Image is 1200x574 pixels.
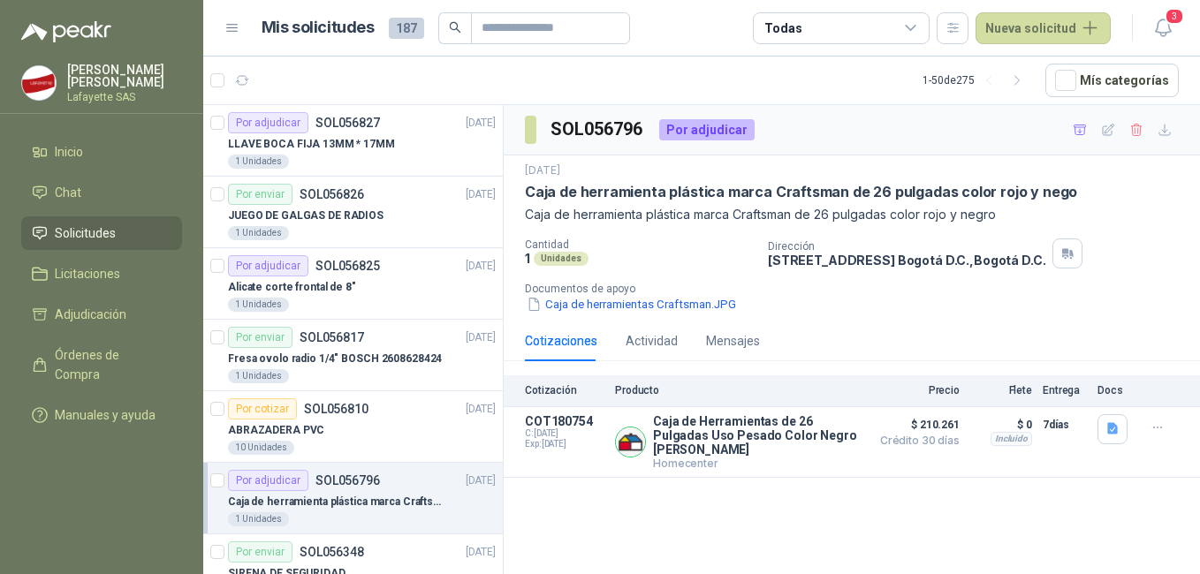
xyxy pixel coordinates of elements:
[228,155,289,169] div: 1 Unidades
[315,117,380,129] p: SOL056827
[923,66,1031,94] div: 1 - 50 de 275
[1045,64,1179,97] button: Mís categorías
[466,258,496,275] p: [DATE]
[228,441,294,455] div: 10 Unidades
[466,544,496,561] p: [DATE]
[55,142,83,162] span: Inicio
[525,238,754,251] p: Cantidad
[871,414,960,435] span: $ 210.261
[525,162,560,179] p: [DATE]
[203,105,503,177] a: Por adjudicarSOL056827[DATE] LLAVE BOCA FIJA 13MM * 17MM1 Unidades
[764,19,801,38] div: Todas
[228,279,356,296] p: Alicate corte frontal de 8"
[871,384,960,397] p: Precio
[228,512,289,526] div: 1 Unidades
[768,253,1045,268] p: [STREET_ADDRESS] Bogotá D.C. , Bogotá D.C.
[203,177,503,248] a: Por enviarSOL056826[DATE] JUEGO DE GALGAS DE RADIOS1 Unidades
[991,432,1032,446] div: Incluido
[525,414,604,428] p: COT180754
[300,188,364,200] p: SOL056826
[228,226,289,240] div: 1 Unidades
[525,183,1077,201] p: Caja de herramienta plástica marca Craftsman de 26 pulgadas color rojo y nego
[1147,12,1179,44] button: 3
[55,405,156,425] span: Manuales y ayuda
[262,15,375,41] h1: Mis solicitudes
[525,283,1193,295] p: Documentos de apoyo
[21,135,182,169] a: Inicio
[21,298,182,331] a: Adjudicación
[228,470,308,491] div: Por adjudicar
[21,257,182,291] a: Licitaciones
[203,391,503,463] a: Por cotizarSOL056810[DATE] ABRAZADERA PVC10 Unidades
[228,136,395,153] p: LLAVE BOCA FIJA 13MM * 17MM
[228,208,384,224] p: JUEGO DE GALGAS DE RADIOS
[228,351,442,367] p: Fresa ovolo radio 1/4" BOSCH 2608628424
[976,12,1111,44] button: Nueva solicitud
[203,248,503,320] a: Por adjudicarSOL056825[DATE] Alicate corte frontal de 8"1 Unidades
[970,384,1032,397] p: Flete
[55,264,120,283] span: Licitaciones
[228,398,297,419] div: Por cotizar
[389,18,424,39] span: 187
[21,216,182,250] a: Solicitudes
[768,240,1045,253] p: Dirección
[449,21,461,34] span: search
[315,260,380,272] p: SOL056825
[1043,384,1087,397] p: Entrega
[203,320,503,391] a: Por enviarSOL056817[DATE] Fresa ovolo radio 1/4" BOSCH 26086284241 Unidades
[55,183,81,202] span: Chat
[706,331,760,351] div: Mensajes
[55,223,116,243] span: Solicitudes
[228,422,324,439] p: ABRAZADERA PVC
[466,115,496,132] p: [DATE]
[21,21,111,42] img: Logo peakr
[466,401,496,418] p: [DATE]
[525,384,604,397] p: Cotización
[466,472,496,489] p: [DATE]
[228,327,292,348] div: Por enviar
[228,369,289,383] div: 1 Unidades
[659,119,755,140] div: Por adjudicar
[871,435,960,446] span: Crédito 30 días
[228,184,292,205] div: Por enviar
[653,414,861,457] p: Caja de Herramientas de 26 Pulgadas Uso Pesado Color Negro [PERSON_NAME]
[970,414,1032,435] p: $ 0
[466,186,496,203] p: [DATE]
[534,252,589,266] div: Unidades
[228,112,308,133] div: Por adjudicar
[21,338,182,391] a: Órdenes de Compra
[1165,8,1184,25] span: 3
[55,345,165,384] span: Órdenes de Compra
[228,541,292,563] div: Por enviar
[466,329,496,346] p: [DATE]
[300,546,364,558] p: SOL056348
[525,205,1179,224] p: Caja de herramienta plástica marca Craftsman de 26 pulgadas color rojo y negro
[203,463,503,534] a: Por adjudicarSOL056796[DATE] Caja de herramienta plástica marca Craftsman de 26 pulgadas color ro...
[1043,414,1087,435] p: 7 días
[22,66,56,100] img: Company Logo
[525,295,738,313] button: Caja de herramientas Craftsman.JPG
[525,428,604,439] span: C: [DATE]
[551,116,645,143] h3: SOL056796
[67,92,182,102] p: Lafayette SAS
[616,427,645,457] img: Company Logo
[21,176,182,209] a: Chat
[615,384,861,397] p: Producto
[653,457,861,470] p: Homecenter
[626,331,678,351] div: Actividad
[525,331,597,351] div: Cotizaciones
[1097,384,1133,397] p: Docs
[55,305,126,324] span: Adjudicación
[525,439,604,449] span: Exp: [DATE]
[228,298,289,312] div: 1 Unidades
[304,403,368,415] p: SOL056810
[525,251,530,266] p: 1
[67,64,182,88] p: [PERSON_NAME] [PERSON_NAME]
[21,398,182,432] a: Manuales y ayuda
[228,494,448,510] p: Caja de herramienta plástica marca Craftsman de 26 pulgadas color rojo y nego
[300,331,364,344] p: SOL056817
[315,474,380,487] p: SOL056796
[228,255,308,276] div: Por adjudicar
